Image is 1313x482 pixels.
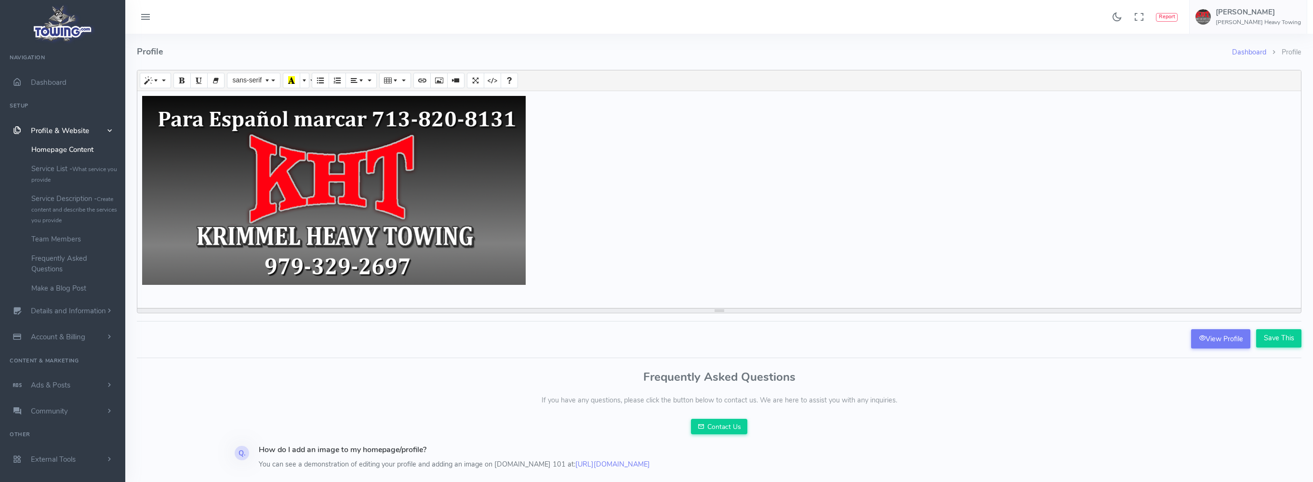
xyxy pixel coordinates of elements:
div: resize [137,308,1301,313]
h4: Profile [137,34,1232,70]
img: Profile_FQV78Z5I5E_23290 [142,96,526,285]
h6: [PERSON_NAME] Heavy Towing [1216,19,1301,26]
button: Report [1156,13,1178,22]
button: Remove Font Style (CTRL+\) [207,73,225,88]
span: Ads & Posts [31,380,70,390]
button: More Color [300,73,309,88]
button: Bold (CTRL+B) [173,73,191,88]
a: Contact Us [691,419,748,434]
button: Font Family [227,73,280,88]
p: You can see a demonstration of editing your profile and adding an image on [DOMAIN_NAME] 101 at: [259,459,713,470]
button: Style [140,73,171,88]
span: Account & Billing [31,332,85,342]
div: Q. [235,446,249,460]
li: Profile [1266,47,1301,58]
h5: [PERSON_NAME] [1216,8,1301,16]
a: Service Description -Create content and describe the services you provide [24,189,125,229]
button: Recent Color [283,73,300,88]
span: sans-serif [232,76,262,84]
img: logo [30,3,95,44]
button: Table [379,73,411,88]
a: [URL][DOMAIN_NAME] [575,459,650,469]
button: Unordered list (CTRL+SHIFT+NUM7) [312,73,329,88]
a: View Profile [1191,329,1250,348]
span: External Tools [31,455,76,464]
input: Save This [1256,329,1301,348]
button: Link (CTRL+K) [413,73,431,88]
span: Dashboard [31,78,66,87]
button: Ordered list (CTRL+SHIFT+NUM8) [329,73,346,88]
button: Code View [484,73,501,88]
span: Profile & Website [31,126,89,135]
h4: How do I add an image to my homepage/profile? [259,446,713,455]
a: Dashboard [1232,47,1266,57]
span: Details and Information [31,307,106,316]
small: What service you provide [31,165,117,184]
h3: Frequently Asked Questions [137,371,1301,383]
p: If you have any questions, please click the button below to contact us. We are here to assist you... [137,395,1301,406]
img: user-image [1195,9,1211,25]
a: Make a Blog Post [24,279,125,298]
button: Help [501,73,518,88]
button: Video [447,73,464,88]
a: Frequently Asked Questions [24,249,125,279]
a: Team Members [24,229,125,249]
button: Paragraph [345,73,377,88]
button: Underline (CTRL+U) [190,73,208,88]
a: Homepage Content [24,140,125,159]
small: Create content and describe the services you provide [31,195,117,224]
span: Community [31,406,68,416]
button: Picture [430,73,448,88]
button: Full Screen [467,73,484,88]
a: Service List -What service you provide [24,159,125,189]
